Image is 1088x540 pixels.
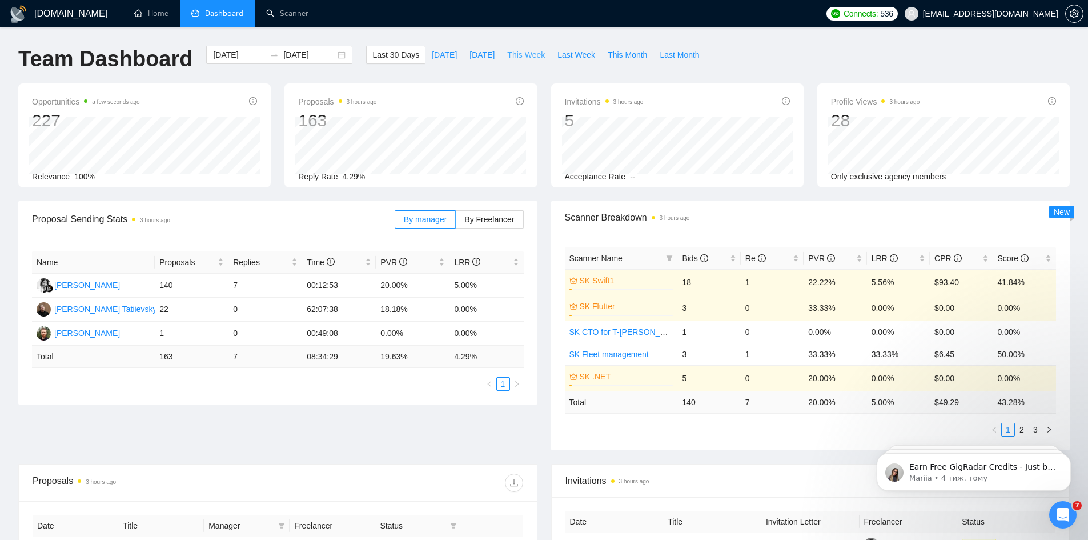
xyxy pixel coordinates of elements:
a: DT[PERSON_NAME] Tatiievskyi [37,304,159,313]
span: info-circle [1021,254,1029,262]
td: 4.29 % [449,346,523,368]
th: Freelancer [290,515,375,537]
a: SK CTO for T-[PERSON_NAME] [569,327,685,337]
th: Manager [204,515,290,537]
a: 1 [1002,423,1014,436]
h1: Team Dashboard [18,46,192,73]
td: 0 [228,322,302,346]
span: info-circle [758,254,766,262]
td: 43.28 % [993,391,1056,413]
span: setting [1066,9,1083,18]
th: Date [565,511,664,533]
img: DT [37,302,51,317]
td: 0.00% [867,295,930,321]
th: Invitation Letter [761,511,860,533]
td: 0.00% [449,298,523,322]
a: homeHome [134,9,168,18]
li: 1 [496,377,510,391]
td: 33.33% [804,343,866,365]
th: Title [663,511,761,533]
span: Connects: [844,7,878,20]
a: 2 [1015,423,1028,436]
td: $0.00 [930,321,993,343]
iframe: Intercom live chat [1049,501,1077,529]
td: $0.00 [930,365,993,391]
button: Last 30 Days [366,46,425,64]
td: 0.00% [867,365,930,391]
iframe: Intercom notifications повідомлення [860,429,1088,509]
span: info-circle [782,97,790,105]
span: Dashboard [205,9,243,18]
span: download [505,478,523,487]
td: 00:49:08 [302,322,376,346]
span: Acceptance Rate [565,172,626,181]
a: setting [1065,9,1083,18]
span: Invitations [565,474,1056,488]
button: This Month [601,46,653,64]
span: info-circle [954,254,962,262]
a: SK Fleet management [569,350,649,359]
li: Previous Page [483,377,496,391]
td: 62:07:38 [302,298,376,322]
th: Replies [228,251,302,274]
td: 1 [741,269,804,295]
button: download [505,474,523,492]
span: [DATE] [469,49,495,61]
td: Total [565,391,678,413]
time: 3 hours ago [347,99,377,105]
span: Last Month [660,49,699,61]
td: 0.00% [993,295,1056,321]
td: 5 [677,365,740,391]
span: 536 [880,7,893,20]
span: Manager [208,519,274,532]
li: Next Page [510,377,524,391]
span: Scanner Name [569,254,623,263]
span: to [270,50,279,59]
img: gigradar-bm.png [45,285,53,293]
td: 5.00 % [867,391,930,413]
span: right [1046,426,1053,433]
td: 20.00 % [804,391,866,413]
a: SK Swift1 [580,274,671,287]
td: $6.45 [930,343,993,365]
button: left [483,377,496,391]
td: $0.00 [930,295,993,321]
td: 1 [677,321,740,343]
button: This Week [501,46,551,64]
span: By manager [404,215,447,224]
div: 28 [831,110,920,131]
span: Last Week [557,49,595,61]
div: Proposals [33,474,278,492]
td: $ 49.29 [930,391,993,413]
span: Opportunities [32,95,140,109]
th: Date [33,515,118,537]
td: 0 [741,295,804,321]
time: 3 hours ago [613,99,644,105]
span: Scanner Breakdown [565,210,1057,225]
span: -- [630,172,635,181]
td: 0.00% [804,321,866,343]
span: info-circle [472,258,480,266]
span: right [513,381,520,387]
a: SK Flutter [580,300,671,313]
td: 7 [741,391,804,413]
th: Title [118,515,204,537]
button: [DATE] [463,46,501,64]
button: [DATE] [425,46,463,64]
td: 163 [155,346,228,368]
td: 0 [228,298,302,322]
td: 3 [677,343,740,365]
li: 2 [1015,423,1029,437]
span: crown [569,373,577,381]
td: 0.00% [993,321,1056,343]
span: 4.29% [343,172,366,181]
span: filter [448,517,459,534]
span: By Freelancer [464,215,514,224]
span: info-circle [399,258,407,266]
a: SK[PERSON_NAME] [37,328,120,337]
th: Status [957,511,1055,533]
li: 3 [1029,423,1042,437]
